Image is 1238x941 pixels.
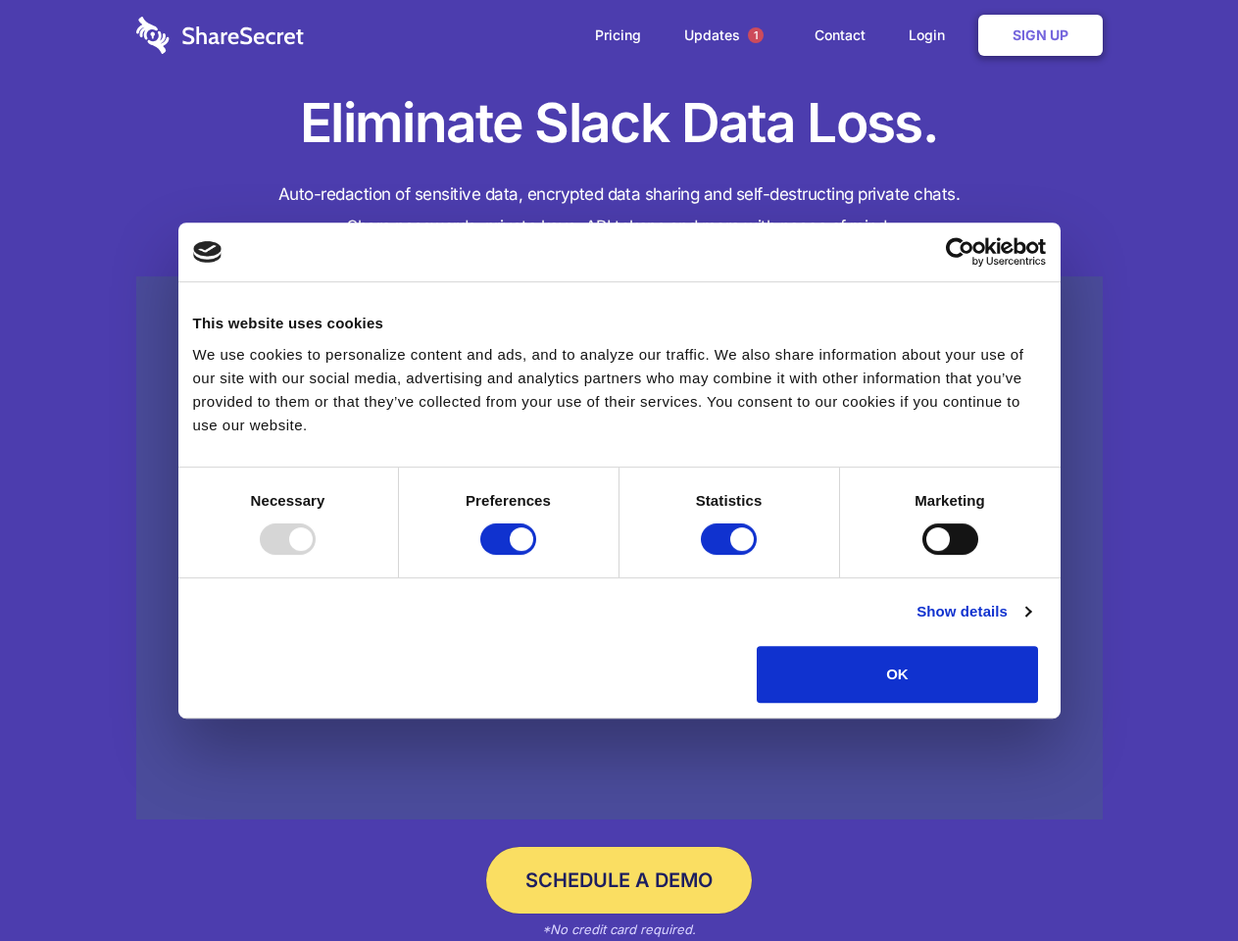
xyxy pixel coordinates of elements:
a: Sign Up [978,15,1103,56]
span: 1 [748,27,764,43]
strong: Statistics [696,492,763,509]
strong: Preferences [466,492,551,509]
a: Login [889,5,974,66]
em: *No credit card required. [542,921,696,937]
img: logo [193,241,223,263]
div: We use cookies to personalize content and ads, and to analyze our traffic. We also share informat... [193,343,1046,437]
h1: Eliminate Slack Data Loss. [136,88,1103,159]
a: Wistia video thumbnail [136,276,1103,820]
a: Schedule a Demo [486,847,752,914]
button: OK [757,646,1038,703]
img: logo-wordmark-white-trans-d4663122ce5f474addd5e946df7df03e33cb6a1c49d2221995e7729f52c070b2.svg [136,17,304,54]
a: Usercentrics Cookiebot - opens in a new window [874,237,1046,267]
a: Pricing [575,5,661,66]
strong: Marketing [915,492,985,509]
div: This website uses cookies [193,312,1046,335]
strong: Necessary [251,492,325,509]
a: Contact [795,5,885,66]
h4: Auto-redaction of sensitive data, encrypted data sharing and self-destructing private chats. Shar... [136,178,1103,243]
a: Show details [916,600,1030,623]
